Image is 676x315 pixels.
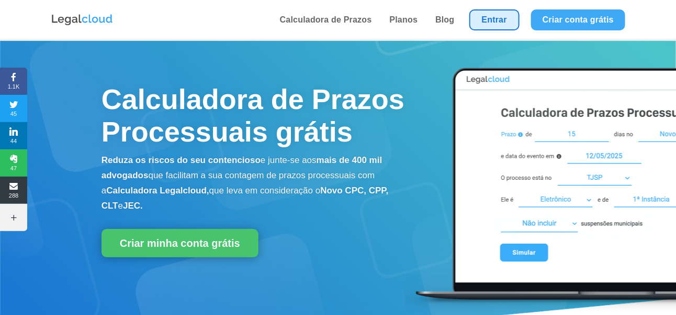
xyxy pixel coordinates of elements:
[531,9,625,30] a: Criar conta grátis
[469,9,520,30] a: Entrar
[102,155,382,180] b: mais de 400 mil advogados
[102,153,405,213] p: e junte-se aos que facilitam a sua contagem de prazos processuais com a que leva em consideração o e
[51,13,114,27] img: Logo da Legalcloud
[102,155,261,165] b: Reduza os riscos do seu contencioso
[106,186,209,195] b: Calculadora Legalcloud,
[102,229,258,257] a: Criar minha conta grátis
[102,186,389,211] b: Novo CPC, CPP, CLT
[123,201,143,211] b: JEC.
[102,83,404,147] span: Calculadora de Prazos Processuais grátis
